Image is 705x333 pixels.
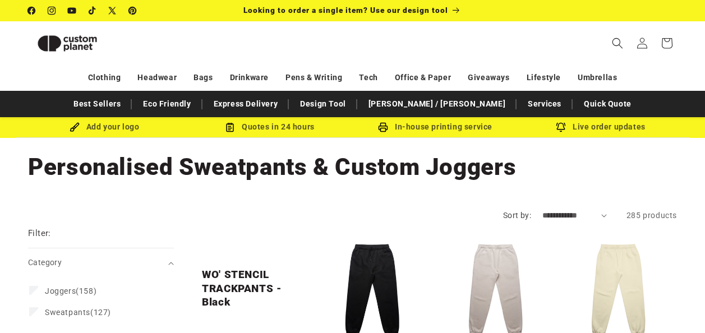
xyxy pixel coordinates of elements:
label: Sort by: [503,211,531,220]
a: Office & Paper [395,68,451,87]
a: Lifestyle [527,68,561,87]
summary: Search [605,31,630,55]
img: Order updates [556,122,566,132]
span: Joggers [45,286,76,295]
a: Bags [193,68,213,87]
summary: Category (0 selected) [28,248,174,277]
h2: Filter: [28,227,51,240]
span: 285 products [626,211,677,220]
a: Drinkware [230,68,269,87]
span: (158) [45,286,96,296]
a: Tech [359,68,377,87]
div: Add your logo [22,120,187,134]
img: Custom Planet [28,26,107,61]
div: In-house printing service [353,120,518,134]
a: Pens & Writing [285,68,342,87]
a: Headwear [137,68,177,87]
h1: Personalised Sweatpants & Custom Joggers [28,152,677,182]
a: Services [522,94,567,114]
a: Giveaways [468,68,509,87]
a: Quick Quote [578,94,637,114]
span: (127) [45,307,111,317]
a: [PERSON_NAME] / [PERSON_NAME] [363,94,511,114]
img: In-house printing [378,122,388,132]
div: Quotes in 24 hours [187,120,353,134]
a: Eco Friendly [137,94,196,114]
a: Custom Planet [24,21,145,65]
a: Design Tool [294,94,352,114]
a: Express Delivery [208,94,284,114]
img: Order Updates Icon [225,122,235,132]
img: Brush Icon [70,122,80,132]
a: Umbrellas [578,68,617,87]
a: Best Sellers [68,94,126,114]
a: Clothing [88,68,121,87]
span: Category [28,258,62,267]
a: WO' STENCIL TRACKPANTS - Black [202,268,296,309]
span: Sweatpants [45,308,90,317]
div: Live order updates [518,120,684,134]
span: Looking to order a single item? Use our design tool [243,6,448,15]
